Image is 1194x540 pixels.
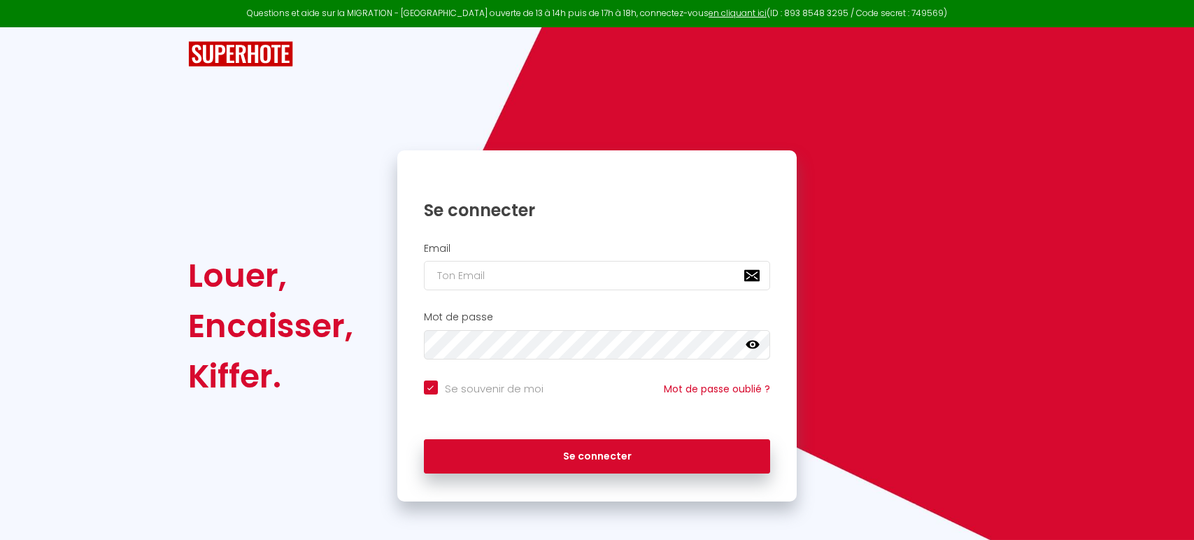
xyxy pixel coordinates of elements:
[188,41,293,67] img: SuperHote logo
[424,261,771,290] input: Ton Email
[424,243,771,255] h2: Email
[188,250,353,301] div: Louer,
[664,382,770,396] a: Mot de passe oublié ?
[424,199,771,221] h1: Se connecter
[424,311,771,323] h2: Mot de passe
[188,351,353,402] div: Kiffer.
[188,301,353,351] div: Encaisser,
[709,7,767,19] a: en cliquant ici
[424,439,771,474] button: Se connecter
